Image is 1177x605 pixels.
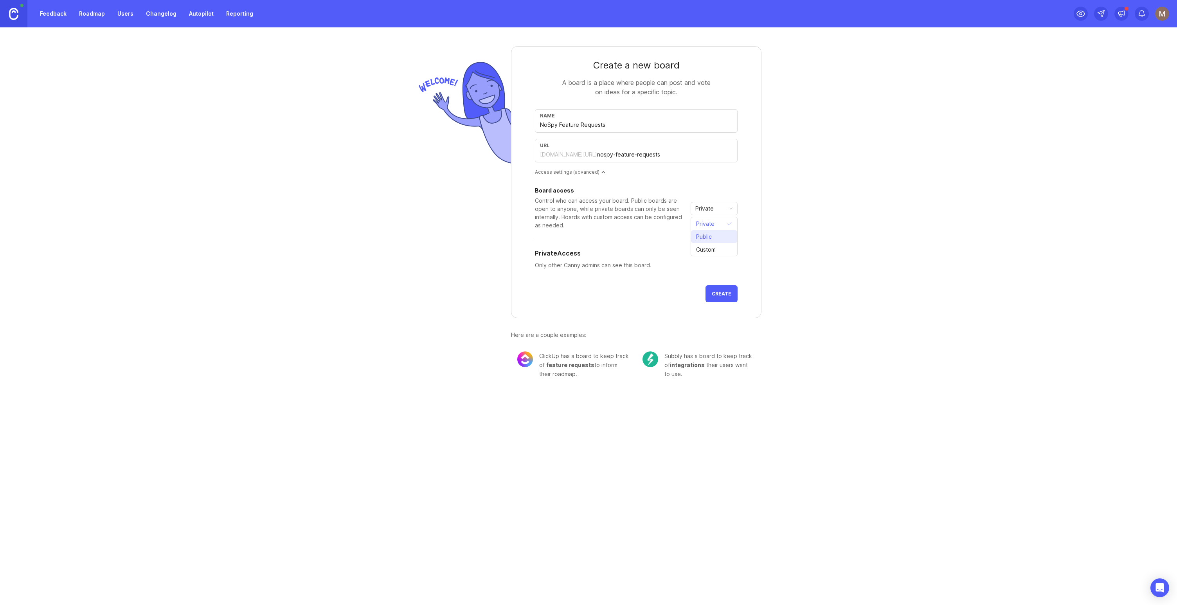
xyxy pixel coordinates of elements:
span: Private [695,204,714,213]
div: Board access [535,188,687,193]
input: Feature Requests [540,121,732,129]
span: Custom [696,245,716,254]
div: Subbly has a board to keep track of their users want to use. [664,351,755,378]
a: Changelog [141,7,181,21]
div: Access settings (advanced) [535,169,738,175]
h5: Private Access [535,248,581,258]
div: Create a new board [535,59,738,72]
a: Autopilot [184,7,218,21]
span: Create [712,291,731,297]
span: feature requests [546,362,594,368]
div: Control who can access your board. Public boards are open to anyone, while private boards can onl... [535,196,687,229]
div: ClickUp has a board to keep track of to inform their roadmap. [539,351,630,378]
svg: check icon [727,221,735,227]
div: Here are a couple examples: [511,331,761,339]
div: Open Intercom Messenger [1150,578,1169,597]
a: Users [113,7,138,21]
a: Feedback [35,7,71,21]
a: Reporting [221,7,258,21]
span: Public [696,232,712,241]
img: welcome-img-178bf9fb836d0a1529256ffe415d7085.png [416,59,511,167]
button: Create [705,285,738,302]
span: integrations [670,362,705,368]
img: 8cacae02fdad0b0645cb845173069bf5.png [517,351,533,367]
div: url [540,142,732,148]
div: toggle menu [691,202,738,215]
div: [DOMAIN_NAME][URL] [540,151,597,158]
img: Mauricio André Cinelli [1155,7,1169,21]
img: c104e91677ce72f6b937eb7b5afb1e94.png [642,351,658,367]
div: A board is a place where people can post and vote on ideas for a specific topic. [558,78,714,97]
p: Only other Canny admins can see this board. [535,261,738,270]
span: Private [696,220,714,228]
a: Roadmap [74,7,110,21]
img: Canny Home [9,8,18,20]
svg: toggle icon [725,205,737,212]
div: Name [540,113,732,119]
input: feature-requests [597,150,732,159]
